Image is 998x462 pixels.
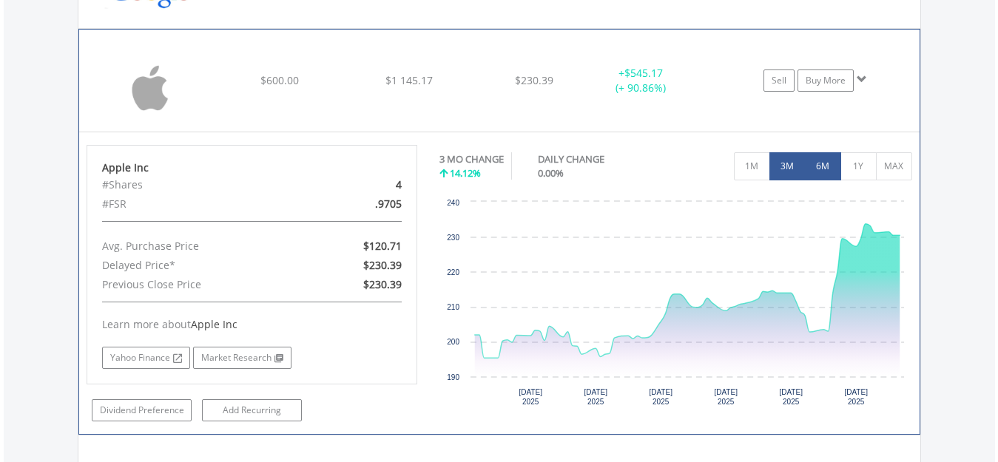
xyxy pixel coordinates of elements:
text: [DATE] 2025 [779,388,803,406]
button: 1M [734,152,770,180]
text: [DATE] 2025 [584,388,607,406]
span: $230.39 [515,73,553,87]
div: DAILY CHANGE [538,152,656,166]
button: 1Y [840,152,877,180]
a: Market Research [193,347,291,369]
a: Yahoo Finance [102,347,190,369]
text: 210 [447,303,459,311]
span: $230.39 [363,258,402,272]
text: 200 [447,338,459,346]
a: Sell [763,69,795,92]
span: $600.00 [260,73,299,87]
div: Chart. Highcharts interactive chart. [439,194,912,416]
text: 230 [447,234,459,242]
span: $1 145.17 [385,73,433,87]
span: 14.12% [450,166,481,180]
div: Avg. Purchase Price [91,237,306,256]
div: .9705 [306,194,413,214]
text: 190 [447,373,459,381]
text: [DATE] 2025 [519,388,542,406]
span: $230.39 [363,277,402,291]
div: Learn more about [102,317,402,332]
div: Apple Inc [102,160,402,175]
svg: Interactive chart [439,194,911,416]
div: Delayed Price* [91,256,306,275]
text: 240 [447,199,459,207]
div: Previous Close Price [91,275,306,294]
a: Dividend Preference [92,399,192,421]
span: $120.71 [363,239,402,253]
text: 220 [447,268,459,276]
button: 3M [769,152,806,180]
img: EQU.US.AAPL.png [87,48,214,128]
span: $545.17 [624,66,663,80]
div: 4 [306,175,413,194]
a: Buy More [798,69,854,92]
span: Apple Inc [191,317,237,331]
div: + (+ 90.86%) [585,66,696,95]
text: [DATE] 2025 [844,388,868,406]
button: 6M [805,152,841,180]
text: [DATE] 2025 [649,388,672,406]
div: 3 MO CHANGE [439,152,504,166]
a: Add Recurring [202,399,302,421]
div: #FSR [91,194,306,214]
div: #Shares [91,175,306,194]
button: MAX [876,152,912,180]
span: 0.00% [538,166,564,180]
text: [DATE] 2025 [714,388,738,406]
